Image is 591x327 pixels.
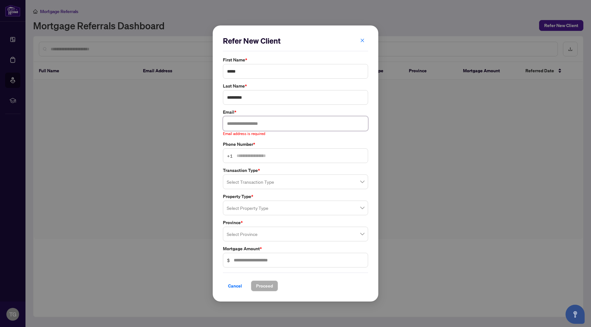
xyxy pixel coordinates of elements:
[223,193,368,200] label: Property Type
[223,281,247,291] button: Cancel
[223,109,368,116] label: Email
[223,141,368,148] label: Phone Number
[228,281,242,291] span: Cancel
[223,219,368,226] label: Province
[227,257,230,264] span: $
[227,152,233,159] span: +1
[223,167,368,174] label: Transaction Type
[223,245,368,252] label: Mortgage Amount
[566,305,585,324] button: Open asap
[223,131,265,137] span: Email address is required
[251,281,278,291] button: Proceed
[223,56,368,63] label: First Name
[360,38,365,43] span: close
[223,82,368,89] label: Last Name
[223,36,368,46] h2: Refer New Client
